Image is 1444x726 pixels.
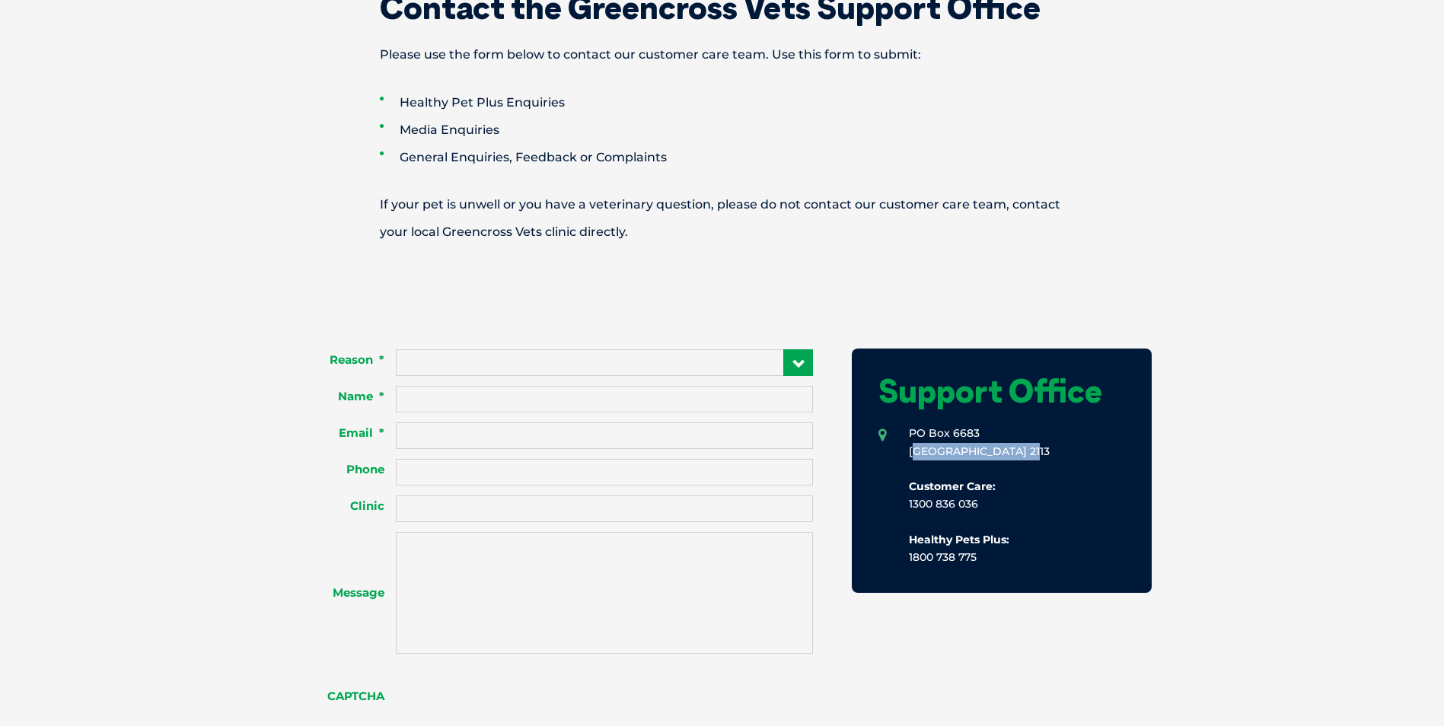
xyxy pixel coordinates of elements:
[327,41,1118,68] p: Please use the form below to contact our customer care team. Use this form to submit:
[292,462,397,477] label: Phone
[292,389,397,404] label: Name
[292,425,397,441] label: Email
[292,498,397,514] label: Clinic
[878,375,1125,407] h1: Support Office
[292,585,397,600] label: Message
[909,533,1009,546] b: Healthy Pets Plus:
[292,689,397,704] label: CAPTCHA
[380,116,1118,144] li: Media Enquiries
[380,144,1118,171] li: General Enquiries, Feedback or Complaints
[327,191,1118,246] p: If your pet is unwell or you have a veterinary question, please do not contact our customer care ...
[878,425,1125,566] li: PO Box 6683 [GEOGRAPHIC_DATA] 2113 1300 836 036 1800 738 775
[380,89,1118,116] li: Healthy Pet Plus Enquiries
[909,479,996,493] b: Customer Care:
[292,352,397,368] label: Reason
